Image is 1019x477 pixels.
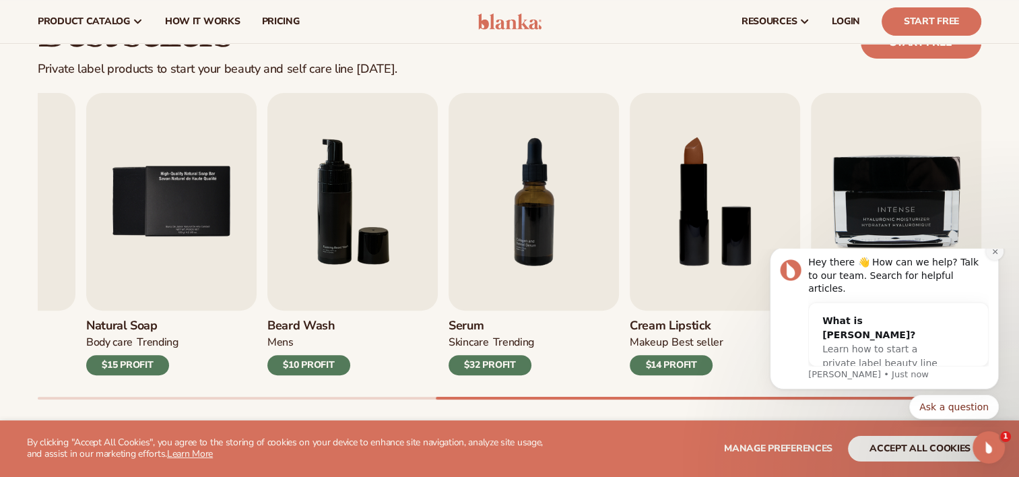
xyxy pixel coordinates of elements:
[165,16,240,27] span: How It Works
[38,16,130,27] span: product catalog
[30,11,52,32] img: Profile image for Lee
[38,62,397,77] div: Private label products to start your beauty and self care line [DATE].
[478,13,541,30] img: logo
[59,7,239,47] div: Hey there 👋 How can we help? Talk to our team. Search for helpful articles.
[27,437,553,460] p: By clicking "Accept All Cookies", you agree to the storing of cookies on your device to enhance s...
[86,93,257,375] a: 5 / 9
[671,336,723,350] div: BEST SELLER
[59,55,211,147] div: What is [PERSON_NAME]?Learn how to start a private label beauty line with [PERSON_NAME]
[59,120,239,132] p: Message from Lee, sent Just now
[630,319,723,333] h3: Cream Lipstick
[630,355,713,375] div: $14 PROFIT
[86,319,178,333] h3: Natural Soap
[882,7,981,36] a: Start Free
[267,319,350,333] h3: Beard Wash
[449,355,531,375] div: $32 PROFIT
[267,336,294,350] div: mens
[167,447,213,460] a: Learn More
[59,7,239,118] div: Message content
[449,93,619,375] a: 7 / 9
[848,436,992,462] button: accept all cookies
[449,336,488,350] div: SKINCARE
[973,431,1005,464] iframe: Intercom live chat
[261,16,299,27] span: pricing
[811,93,981,375] a: 9 / 9
[267,93,438,375] a: 6 / 9
[160,146,249,170] button: Quick reply: Ask a question
[630,93,800,375] a: 8 / 9
[73,65,198,94] div: What is [PERSON_NAME]?
[750,249,1019,427] iframe: Intercom notifications message
[86,336,133,350] div: BODY Care
[724,442,832,455] span: Manage preferences
[449,319,534,333] h3: Serum
[267,355,350,375] div: $10 PROFIT
[38,9,397,54] h2: Best sellers
[1000,431,1011,442] span: 1
[724,436,832,462] button: Manage preferences
[86,355,169,375] div: $15 PROFIT
[137,336,178,350] div: TRENDING
[73,95,188,134] span: Learn how to start a private label beauty line with [PERSON_NAME]
[630,336,667,350] div: MAKEUP
[492,336,533,350] div: TRENDING
[832,16,860,27] span: LOGIN
[20,146,249,170] div: Quick reply options
[742,16,797,27] span: resources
